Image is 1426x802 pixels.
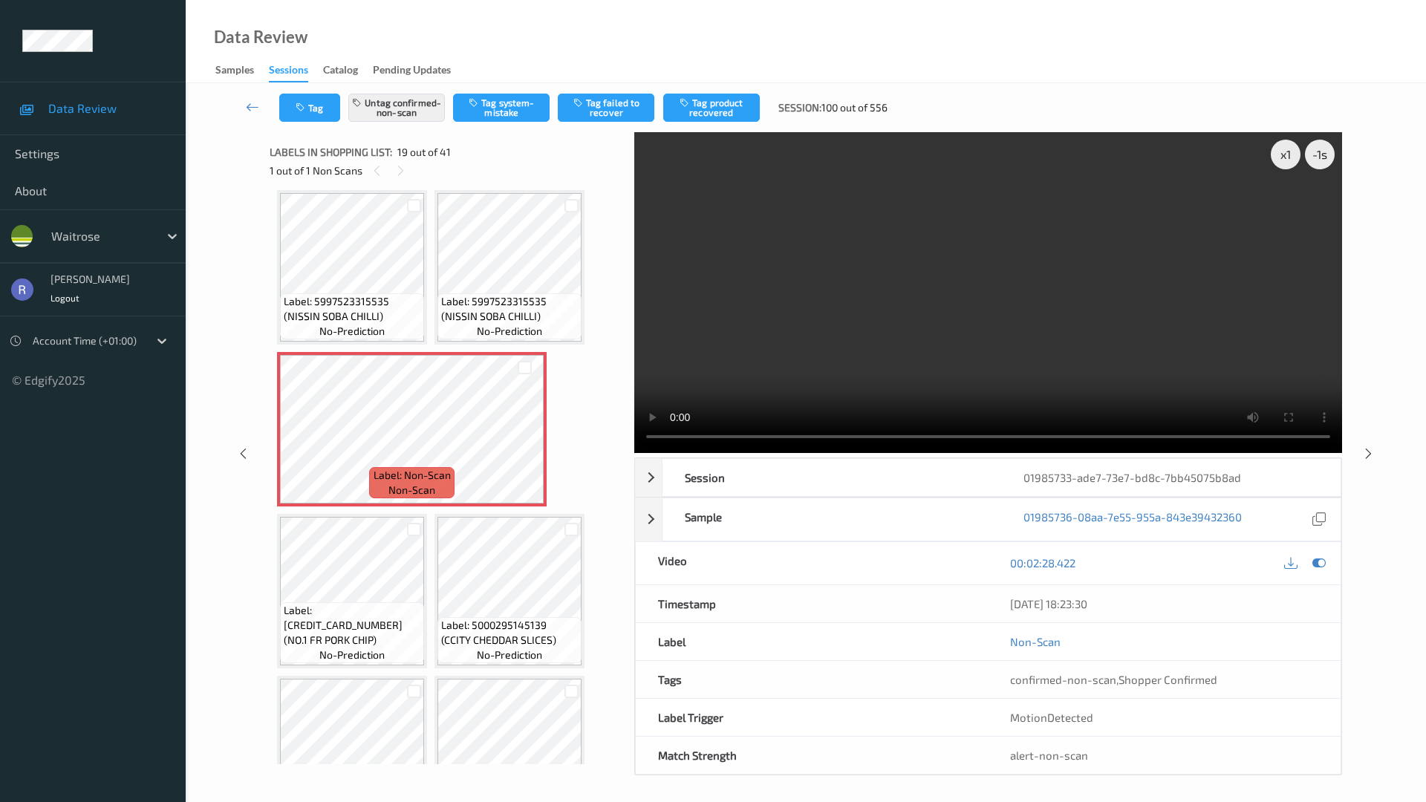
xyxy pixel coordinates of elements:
a: Sessions [269,60,323,82]
span: Labels in shopping list: [270,145,392,160]
div: Sample01985736-08aa-7e55-955a-843e39432360 [635,498,1341,541]
span: non-scan [388,483,435,498]
span: , [1010,673,1217,686]
div: -1 s [1305,140,1335,169]
div: Session01985733-ade7-73e7-bd8c-7bb45075b8ad [635,458,1341,497]
div: [DATE] 18:23:30 [1010,596,1318,611]
span: no-prediction [319,324,385,339]
span: confirmed-non-scan [1010,673,1116,686]
div: MotionDetected [988,699,1341,736]
span: Shopper Confirmed [1119,673,1217,686]
div: Samples [215,62,254,81]
div: Catalog [323,62,358,81]
div: alert-non-scan [1010,748,1318,763]
button: Tag system-mistake [453,94,550,122]
div: Label [636,623,989,660]
button: Tag product recovered [663,94,760,122]
span: Label: [CREDIT_CARD_NUMBER] (NO.1 FR PORK CHIP) [284,603,420,648]
div: Label Trigger [636,699,989,736]
div: Video [636,542,989,584]
div: 1 out of 1 Non Scans [270,161,624,180]
div: Data Review [214,30,307,45]
div: Timestamp [636,585,989,622]
a: 00:02:28.422 [1010,555,1075,570]
a: Samples [215,60,269,81]
span: no-prediction [477,648,542,662]
button: Untag confirmed-non-scan [348,94,445,122]
span: no-prediction [477,324,542,339]
span: 100 out of 556 [821,100,888,115]
span: Label: 5000295145139 (CCITY CHEDDAR SLICES) [441,618,578,648]
div: Tags [636,661,989,698]
span: Label: 5997523315535 (NISSIN SOBA CHILLI) [441,294,578,324]
button: Tag failed to recover [558,94,654,122]
a: Pending Updates [373,60,466,81]
a: 01985736-08aa-7e55-955a-843e39432360 [1023,509,1242,529]
div: Sessions [269,62,308,82]
div: x 1 [1271,140,1300,169]
span: 19 out of 41 [397,145,451,160]
button: Tag [279,94,340,122]
div: 01985733-ade7-73e7-bd8c-7bb45075b8ad [1001,459,1341,496]
span: Session: [778,100,821,115]
div: Session [662,459,1002,496]
div: Match Strength [636,737,989,774]
div: Pending Updates [373,62,451,81]
span: no-prediction [319,648,385,662]
div: Sample [662,498,1002,541]
span: Label: Non-Scan [374,468,451,483]
span: Label: 5997523315535 (NISSIN SOBA CHILLI) [284,294,420,324]
a: Non-Scan [1010,634,1061,649]
a: Catalog [323,60,373,81]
